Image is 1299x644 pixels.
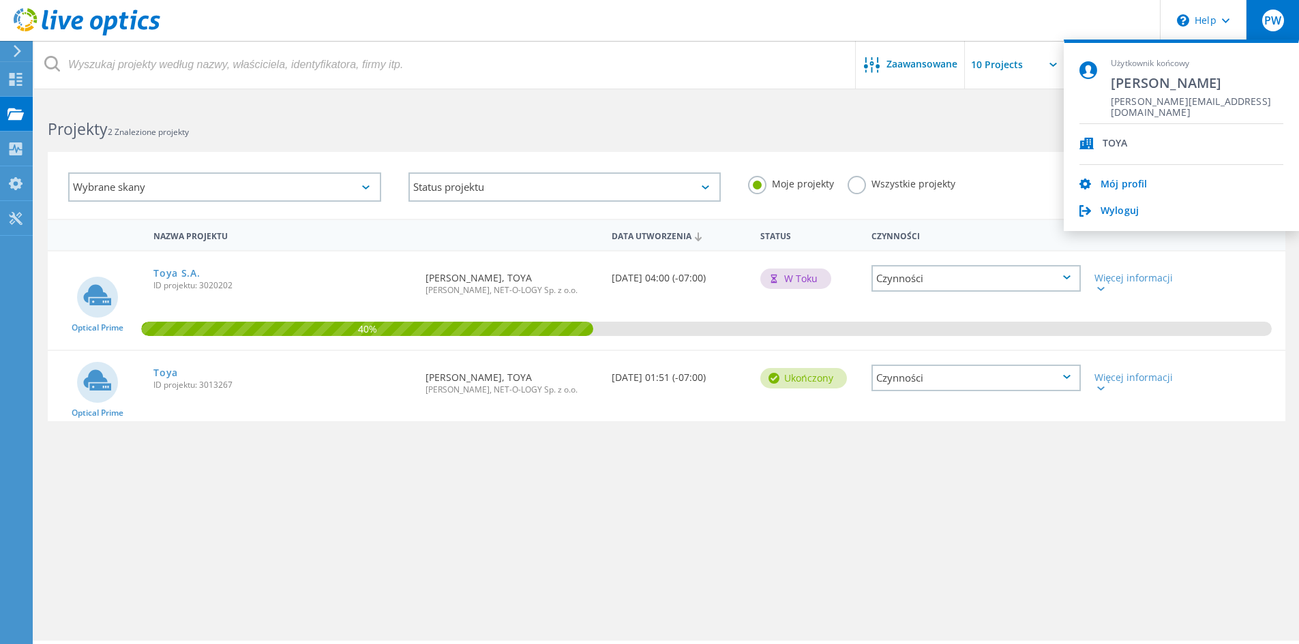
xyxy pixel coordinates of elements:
[1111,74,1283,92] span: [PERSON_NAME]
[72,324,123,332] span: Optical Prime
[753,222,865,247] div: Status
[865,222,1088,247] div: Czynności
[108,126,189,138] span: 2 Znalezione projekty
[141,322,593,334] span: 40%
[871,365,1081,391] div: Czynności
[153,269,200,278] a: Toya S.A.
[1101,205,1139,218] a: Wyloguj
[1094,373,1180,392] div: Więcej informacji
[605,222,753,248] div: Data utworzenia
[760,269,831,289] div: W toku
[748,176,834,189] label: Moje projekty
[425,386,597,394] span: [PERSON_NAME], NET-O-LOGY Sp. z o.o.
[760,368,847,388] div: Ukończony
[1111,58,1283,70] span: Użytkownik końcowy
[871,265,1081,292] div: Czynności
[419,251,604,308] div: [PERSON_NAME], TOYA
[34,41,856,89] input: Wyszukaj projekty według nazwy, właściciela, identyfikatora, firmy itp.
[14,29,160,38] a: Live Optics Dashboard
[48,118,108,140] b: Projekty
[605,251,753,296] div: [DATE] 04:00 (-07:00)
[153,281,412,290] span: ID projektu: 3020202
[68,172,381,202] div: Wybrane skany
[1111,96,1283,109] span: [PERSON_NAME][EMAIL_ADDRESS][DOMAIN_NAME]
[147,222,419,247] div: Nazwa projektu
[848,176,955,189] label: Wszystkie projekty
[1103,138,1128,151] span: TOYA
[419,351,604,408] div: [PERSON_NAME], TOYA
[1264,15,1281,26] span: PW
[1177,14,1189,27] svg: \n
[153,381,412,389] span: ID projektu: 3013267
[153,368,178,378] a: Toya
[605,351,753,396] div: [DATE] 01:51 (-07:00)
[1101,179,1147,191] a: Mój profil
[425,286,597,294] span: [PERSON_NAME], NET-O-LOGY Sp. z o.o.
[72,409,123,417] span: Optical Prime
[886,59,957,69] span: Zaawansowane
[408,172,721,202] div: Status projektu
[1094,273,1180,292] div: Więcej informacji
